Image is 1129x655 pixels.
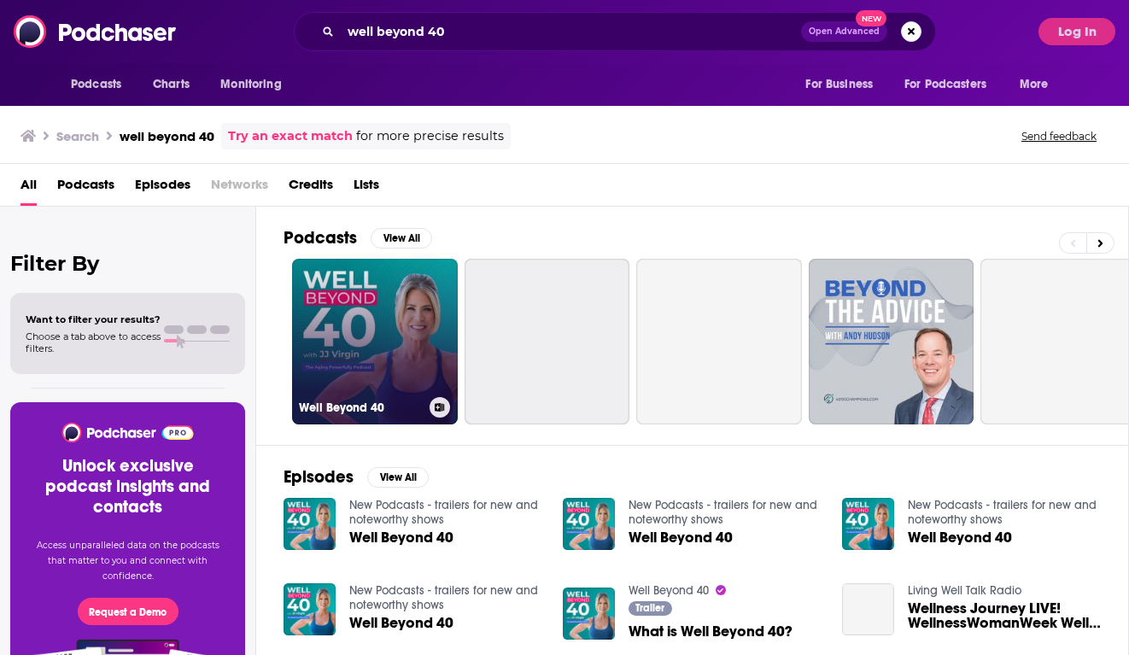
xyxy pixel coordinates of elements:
button: Request a Demo [78,598,178,625]
a: Try an exact match [228,126,353,146]
span: More [1020,73,1049,96]
span: Choose a tab above to access filters. [26,330,161,354]
a: New Podcasts - trailers for new and noteworthy shows [908,498,1097,527]
a: Podcasts [57,171,114,206]
button: Open AdvancedNew [801,21,887,42]
a: PodcastsView All [284,227,432,249]
h3: Unlock exclusive podcast insights and contacts [31,456,225,518]
span: New [856,10,886,26]
a: What is Well Beyond 40? [629,624,793,639]
h2: Filter By [10,251,245,276]
button: Log In [1038,18,1115,45]
span: Monitoring [220,73,281,96]
p: Access unparalleled data on the podcasts that matter to you and connect with confidence. [31,538,225,584]
a: Episodes [135,171,190,206]
span: Open Advanced [809,27,880,36]
button: Send feedback [1016,129,1102,143]
img: Well Beyond 40 [284,583,336,635]
a: New Podcasts - trailers for new and noteworthy shows [629,498,817,527]
h3: Well Beyond 40 [299,401,423,415]
span: For Podcasters [904,73,986,96]
button: open menu [893,68,1011,101]
h3: Search [56,128,99,144]
button: open menu [793,68,894,101]
a: All [20,171,37,206]
button: View All [371,228,432,249]
a: Wellness Journey LIVE! WellnessWomanWeek Well Over 40 & Beyond Episode 2 [908,601,1101,630]
a: Well Beyond 40 [629,583,709,598]
a: Living Well Talk Radio [908,583,1021,598]
a: Well Beyond 40 [629,530,733,545]
a: Wellness Journey LIVE! WellnessWomanWeek Well Over 40 & Beyond Episode 2 [842,583,894,635]
a: Well Beyond 40 [349,530,453,545]
a: Charts [142,68,200,101]
a: New Podcasts - trailers for new and noteworthy shows [349,498,538,527]
span: For Business [805,73,873,96]
span: Networks [211,171,268,206]
a: Well Beyond 40 [349,616,453,630]
span: Podcasts [71,73,121,96]
img: Well Beyond 40 [284,498,336,550]
button: open menu [59,68,143,101]
img: Podchaser - Follow, Share and Rate Podcasts [61,423,195,442]
h3: well beyond 40 [120,128,214,144]
button: open menu [1008,68,1070,101]
span: Trailer [635,603,664,613]
input: Search podcasts, credits, & more... [341,18,801,45]
a: Well Beyond 40 [292,259,458,424]
a: Credits [289,171,333,206]
span: for more precise results [356,126,504,146]
a: Well Beyond 40 [908,530,1012,545]
span: Want to filter your results? [26,313,161,325]
img: Well Beyond 40 [563,498,615,550]
h2: Podcasts [284,227,357,249]
span: Charts [153,73,190,96]
h2: Episodes [284,466,354,488]
img: Well Beyond 40 [842,498,894,550]
img: What is Well Beyond 40? [563,588,615,640]
a: Lists [354,171,379,206]
button: View All [367,467,429,488]
a: New Podcasts - trailers for new and noteworthy shows [349,583,538,612]
div: Search podcasts, credits, & more... [294,12,936,51]
img: Podchaser - Follow, Share and Rate Podcasts [14,15,178,48]
a: EpisodesView All [284,466,429,488]
button: open menu [208,68,303,101]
